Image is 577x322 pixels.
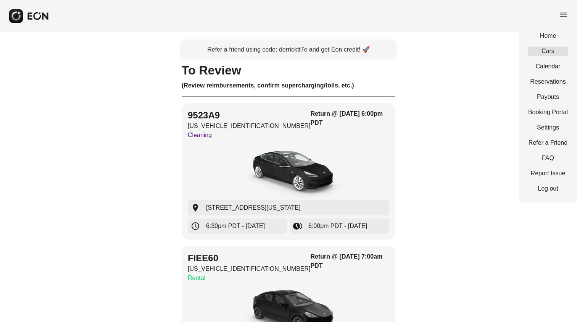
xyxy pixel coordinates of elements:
a: Cars [528,47,568,56]
p: Rental [188,273,311,283]
a: FAQ [528,154,568,163]
button: 9523A9[US_VEHICLE_IDENTIFICATION_NUMBER]CleaningReturn @ [DATE] 6:00pm PDTcar[STREET_ADDRESS][US_... [182,103,395,240]
img: car [231,143,346,200]
h2: 9523A9 [188,109,311,121]
span: location_on [191,203,200,212]
a: Report Issue [528,169,568,178]
span: schedule [191,222,200,231]
h3: Return @ [DATE] 6:00pm PDT [311,109,389,128]
a: Payouts [528,92,568,102]
span: 6:00pm PDT - [DATE] [308,222,367,231]
h1: To Review [182,66,395,75]
a: Home [528,31,568,40]
span: [STREET_ADDRESS][US_STATE] [206,203,300,212]
a: Refer a Friend [528,138,568,147]
a: Calendar [528,62,568,71]
p: [US_VEHICLE_IDENTIFICATION_NUMBER] [188,264,311,273]
a: Reservations [528,77,568,86]
a: Settings [528,123,568,132]
span: 6:30pm PDT - [DATE] [206,222,265,231]
span: menu [559,10,568,19]
a: Refer a friend using code: derricktt7e and get Eon credit! 🚀 [182,41,395,58]
p: [US_VEHICLE_IDENTIFICATION_NUMBER] [188,121,311,131]
h2: FIEE60 [188,252,311,264]
span: browse_gallery [293,222,302,231]
a: Booking Portal [528,108,568,117]
a: Log out [528,184,568,193]
h3: Return @ [DATE] 7:00am PDT [311,252,389,270]
p: Cleaning [188,131,311,140]
h3: (Review reimbursements, confirm supercharging/tolls, etc.) [182,81,395,90]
